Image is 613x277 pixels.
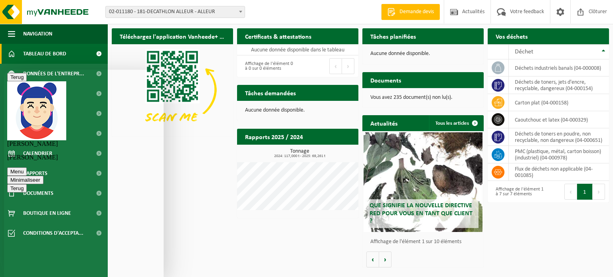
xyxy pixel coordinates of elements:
span: 02-011180 - 181-DECATHLON ALLEUR - ALLEUR [106,6,245,18]
a: Consulter les rapports [289,144,358,160]
h3: Tonnage [241,149,358,158]
span: Terug [6,116,20,122]
a: Demande devis [381,4,440,20]
h2: Documents [362,72,409,88]
td: déchets de toners, jets d'encre, recyclable, dangereux (04-000154) [509,77,609,94]
td: flux de déchets non applicable (04-001085) [509,163,609,181]
button: Volgende [379,251,392,267]
span: Minimaliseer [6,107,36,113]
button: Next [342,58,354,74]
button: Terug [3,114,23,123]
td: PMC (plastique, métal, carton boisson) (industriel) (04-000978) [509,146,609,163]
h2: Tâches planifiées [362,28,424,44]
p: Vous avez 235 document(s) non lu(s). [370,95,476,100]
span: Données de l'entrepr... [23,64,84,84]
a: Tous les articles [429,115,483,131]
h2: Tâches demandées [237,85,304,100]
h2: Actualités [362,115,405,131]
button: Next [593,184,605,200]
p: Aucune donnée disponible. [370,51,476,57]
span: 2024: 117,000 t - 2025: 69,261 t [241,154,358,158]
iframe: chat widget [4,70,164,277]
p: Aucune donnée disponible. [245,108,350,113]
span: 02-011180 - 181-DECATHLON ALLEUR - ALLEUR [105,6,245,18]
span: Navigation [23,24,52,44]
td: caoutchouc et latex (04-000329) [509,111,609,128]
td: déchets industriels banals (04-000008) [509,59,609,77]
span: Déchet [515,49,533,55]
h2: Vos déchets [488,28,536,44]
h2: Certificats & attestations [237,28,319,44]
td: déchets de toners en poudre, non recyclable, non dangereux (04-000651) [509,128,609,146]
span: Tableau de bord [23,44,66,64]
td: carton plat (04-000158) [509,94,609,111]
p: Affichage de l'élément 1 sur 10 éléments [370,239,480,245]
a: Que signifie la nouvelle directive RED pour vous en tant que client ? [364,132,482,232]
h2: Téléchargez l'application Vanheede+ maintenant! [112,28,233,44]
span: Menu [6,99,20,105]
button: 1 [577,184,593,200]
button: Previous [329,58,342,74]
h2: Rapports 2025 / 2024 [237,129,311,144]
div: Affichage de l'élément 0 à 0 sur 0 éléments [241,57,294,75]
button: Minimaliseer [3,106,40,114]
button: Previous [564,184,577,200]
img: Download de VHEPlus App [112,44,233,135]
td: Aucune donnée disponible dans le tableau [237,44,358,55]
span: Que signifie la nouvelle directive RED pour vous en tant que client ? [370,202,473,224]
button: Vorige [366,251,379,267]
span: Demande devis [397,8,436,16]
div: Affichage de l'élément 1 à 7 sur 7 éléments [492,183,544,200]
